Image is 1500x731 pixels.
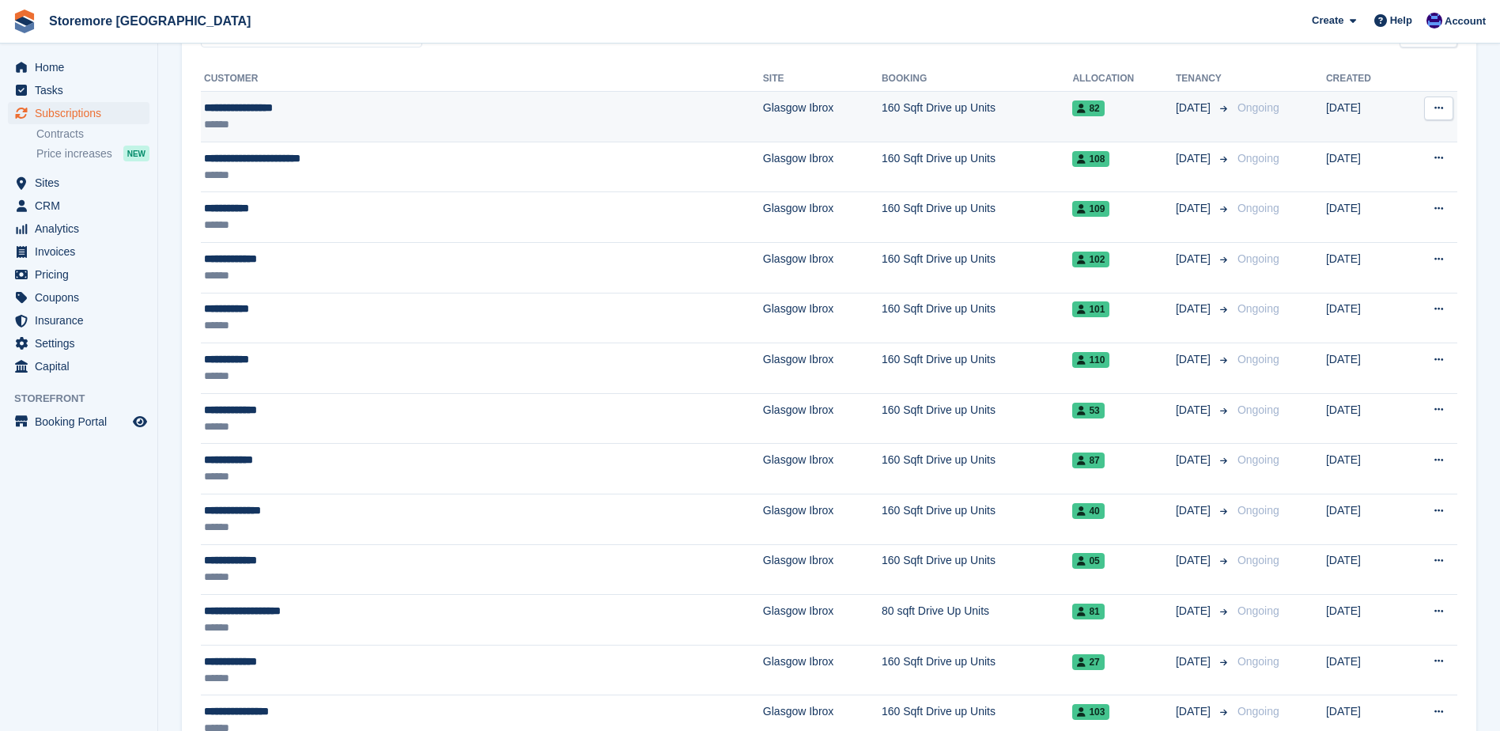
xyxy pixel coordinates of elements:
[763,142,882,192] td: Glasgow Ibrox
[1072,151,1109,167] span: 108
[763,343,882,394] td: Glasgow Ibrox
[1312,13,1343,28] span: Create
[1176,653,1214,670] span: [DATE]
[1072,704,1109,720] span: 103
[8,56,149,78] a: menu
[1390,13,1412,28] span: Help
[35,411,130,433] span: Booking Portal
[1237,504,1279,517] span: Ongoing
[130,412,149,431] a: Preview store
[1176,351,1214,368] span: [DATE]
[1237,554,1279,566] span: Ongoing
[1176,502,1214,519] span: [DATE]
[1176,603,1214,619] span: [DATE]
[1072,503,1104,519] span: 40
[763,393,882,444] td: Glasgow Ibrox
[763,242,882,293] td: Glasgow Ibrox
[1326,92,1402,142] td: [DATE]
[1237,101,1279,114] span: Ongoing
[1237,604,1279,617] span: Ongoing
[1326,242,1402,293] td: [DATE]
[35,195,130,217] span: CRM
[8,332,149,354] a: menu
[882,544,1072,595] td: 160 Sqft Drive up Units
[1326,66,1402,92] th: Created
[1326,595,1402,646] td: [DATE]
[763,595,882,646] td: Glasgow Ibrox
[35,263,130,286] span: Pricing
[882,293,1072,343] td: 160 Sqft Drive up Units
[882,494,1072,544] td: 160 Sqft Drive up Units
[14,391,157,407] span: Storefront
[1426,13,1442,28] img: Angela
[882,645,1072,695] td: 160 Sqft Drive up Units
[1176,452,1214,468] span: [DATE]
[35,172,130,194] span: Sites
[35,218,130,240] span: Analytics
[1176,200,1214,217] span: [DATE]
[1237,302,1279,315] span: Ongoing
[1176,552,1214,569] span: [DATE]
[1072,201,1109,217] span: 109
[882,66,1072,92] th: Booking
[36,127,149,142] a: Contracts
[1072,352,1109,368] span: 110
[1237,705,1279,718] span: Ongoing
[763,444,882,494] td: Glasgow Ibrox
[1176,150,1214,167] span: [DATE]
[882,595,1072,646] td: 80 sqft Drive Up Units
[1072,66,1175,92] th: Allocation
[1326,142,1402,192] td: [DATE]
[1072,604,1104,619] span: 81
[1326,494,1402,544] td: [DATE]
[8,79,149,101] a: menu
[1237,655,1279,668] span: Ongoing
[1445,13,1486,29] span: Account
[123,146,149,161] div: NEW
[763,192,882,243] td: Glasgow Ibrox
[8,172,149,194] a: menu
[8,309,149,331] a: menu
[1176,100,1214,116] span: [DATE]
[8,102,149,124] a: menu
[43,8,257,34] a: Storemore [GEOGRAPHIC_DATA]
[882,142,1072,192] td: 160 Sqft Drive up Units
[1176,66,1231,92] th: Tenancy
[8,286,149,309] a: menu
[1326,393,1402,444] td: [DATE]
[1326,293,1402,343] td: [DATE]
[1072,100,1104,116] span: 82
[763,293,882,343] td: Glasgow Ibrox
[1237,403,1279,416] span: Ongoing
[35,286,130,309] span: Coupons
[36,145,149,162] a: Price increases NEW
[1326,645,1402,695] td: [DATE]
[8,411,149,433] a: menu
[763,645,882,695] td: Glasgow Ibrox
[1176,301,1214,317] span: [DATE]
[882,242,1072,293] td: 160 Sqft Drive up Units
[1326,343,1402,394] td: [DATE]
[8,355,149,377] a: menu
[8,263,149,286] a: menu
[1326,192,1402,243] td: [DATE]
[882,444,1072,494] td: 160 Sqft Drive up Units
[1072,252,1109,267] span: 102
[35,309,130,331] span: Insurance
[882,343,1072,394] td: 160 Sqft Drive up Units
[1326,544,1402,595] td: [DATE]
[882,192,1072,243] td: 160 Sqft Drive up Units
[1326,444,1402,494] td: [DATE]
[1072,654,1104,670] span: 27
[8,218,149,240] a: menu
[1237,252,1279,265] span: Ongoing
[1176,251,1214,267] span: [DATE]
[1072,453,1104,468] span: 87
[882,92,1072,142] td: 160 Sqft Drive up Units
[35,102,130,124] span: Subscriptions
[763,66,882,92] th: Site
[35,79,130,101] span: Tasks
[1176,703,1214,720] span: [DATE]
[36,146,112,161] span: Price increases
[1072,301,1109,317] span: 101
